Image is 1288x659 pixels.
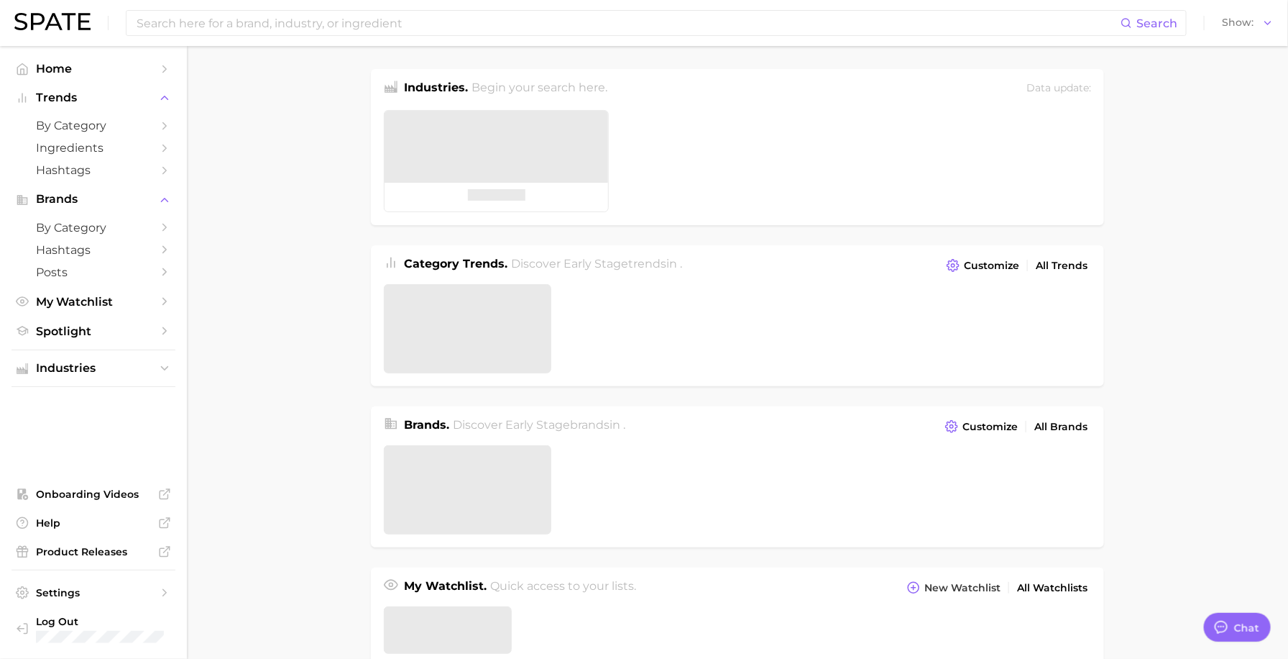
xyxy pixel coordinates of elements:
h1: My Watchlist. [404,578,487,598]
span: by Category [36,119,151,132]
span: New Watchlist [924,582,1000,594]
a: Log out. Currently logged in with e-mail mdunn@avlon.com. [11,611,175,648]
span: Home [36,62,151,76]
a: Hashtags [11,239,175,261]
span: Search [1136,17,1177,30]
button: Brands [11,188,175,210]
a: by Category [11,114,175,137]
a: Spotlight [11,320,175,342]
button: Industries [11,358,175,379]
span: Show [1222,19,1253,27]
a: Onboarding Videos [11,483,175,505]
a: Hashtags [11,159,175,181]
button: Customize [943,255,1023,276]
img: SPATE [14,13,91,30]
span: Help [36,517,151,530]
a: Settings [11,582,175,604]
a: Home [11,58,175,80]
input: Search here for a brand, industry, or ingredient [135,11,1121,35]
span: Settings [36,586,151,599]
span: Spotlight [36,324,151,338]
span: All Watchlists [1017,582,1087,594]
button: New Watchlist [903,578,1004,598]
span: Ingredients [36,141,151,155]
a: All Watchlists [1013,578,1091,598]
a: My Watchlist [11,291,175,313]
a: Help [11,512,175,534]
h2: Quick access to your lists. [491,578,637,598]
a: Posts [11,261,175,283]
span: Trends [36,91,151,104]
a: All Brands [1031,417,1091,437]
a: Product Releases [11,541,175,563]
span: Product Releases [36,545,151,558]
button: Trends [11,87,175,109]
a: by Category [11,217,175,239]
a: Ingredients [11,137,175,159]
span: Discover Early Stage trends in . [512,257,683,271]
span: Discover Early Stage brands in . [454,418,626,432]
a: All Trends [1032,256,1091,276]
span: Onboarding Videos [36,488,151,501]
div: Data update: [1026,79,1091,99]
span: My Watchlist [36,295,151,309]
button: Show [1218,14,1277,32]
span: Category Trends . [404,257,507,271]
h2: Begin your search here. [472,79,608,99]
span: All Brands [1034,421,1087,433]
span: by Category [36,221,151,235]
span: Hashtags [36,243,151,257]
span: Hashtags [36,163,151,177]
span: Customize [962,421,1018,433]
span: Posts [36,265,151,279]
button: Customize [942,417,1021,437]
h1: Industries. [404,79,468,99]
span: Brands [36,193,151,206]
span: Customize [964,260,1019,272]
span: Log Out [36,615,164,628]
span: Brands . [404,418,449,432]
span: Industries [36,362,151,375]
span: All Trends [1036,260,1087,272]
